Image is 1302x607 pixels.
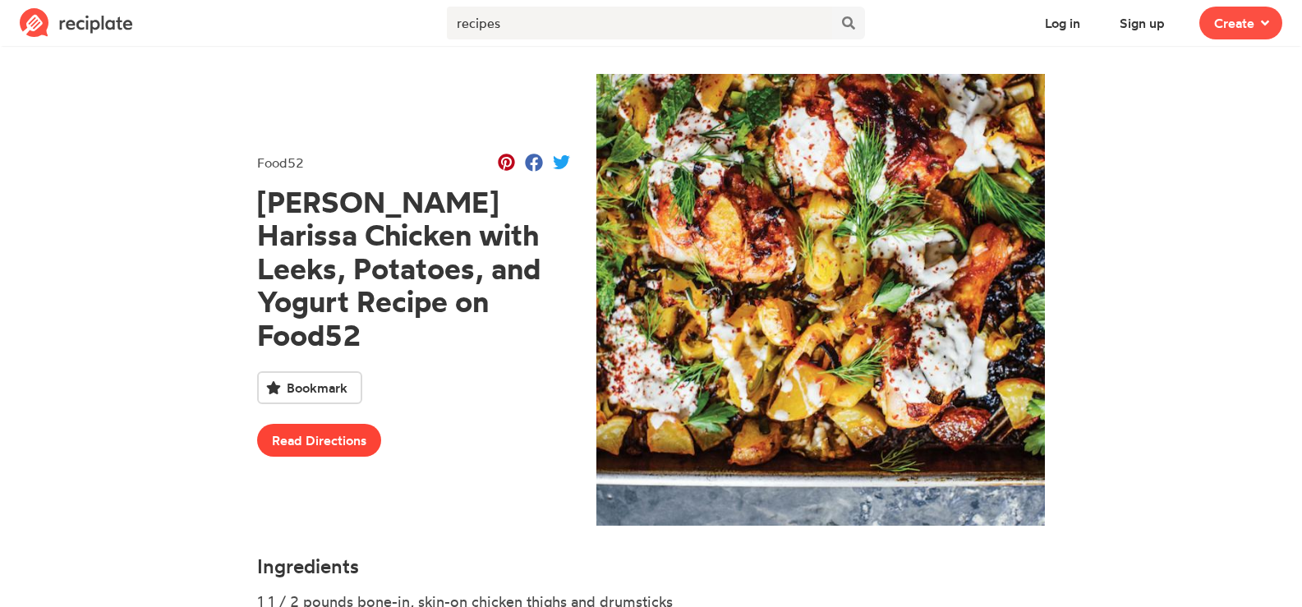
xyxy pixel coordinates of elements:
[257,153,304,172] div: Food52
[1030,7,1095,39] button: Log in
[257,186,570,352] h1: [PERSON_NAME] Harissa Chicken with Leeks, Potatoes, and Yogurt Recipe on Food52
[257,555,776,577] h4: Ingredients
[596,74,1046,526] img: Recipe of Melissa Clark Harissa Chicken with Leeks, Potatoes, and Yogurt Recipe on Food52 by Food52
[1214,13,1254,33] span: Create
[447,7,831,39] input: Search
[287,378,347,398] span: Bookmark
[257,424,381,457] a: Read Directions
[20,8,133,38] img: Reciplate
[1105,7,1180,39] button: Sign up
[257,371,362,404] button: Bookmark
[1199,7,1282,39] button: Create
